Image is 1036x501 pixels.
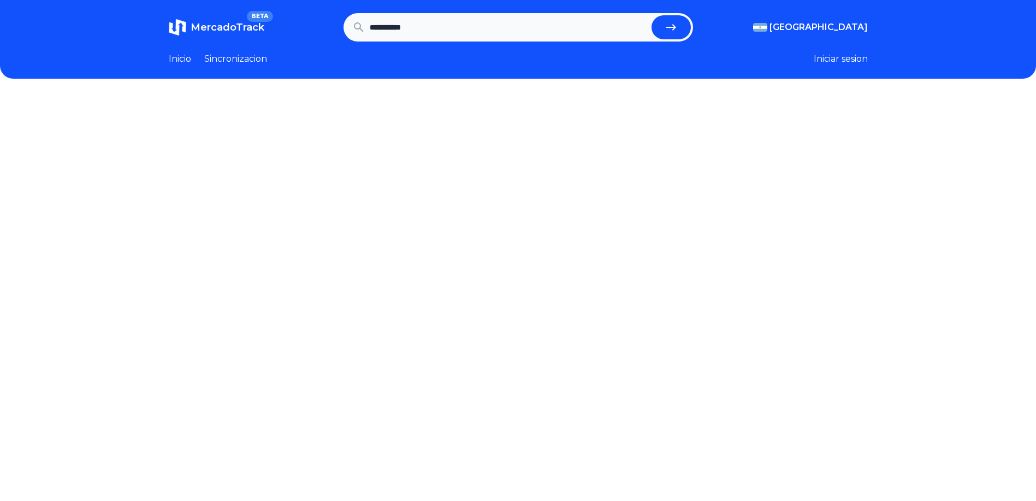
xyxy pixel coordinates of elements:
[247,11,273,22] span: BETA
[814,52,868,66] button: Iniciar sesion
[191,21,264,33] span: MercadoTrack
[169,52,191,66] a: Inicio
[169,19,264,36] a: MercadoTrackBETA
[204,52,267,66] a: Sincronizacion
[753,23,767,32] img: Argentina
[169,19,186,36] img: MercadoTrack
[769,21,868,34] span: [GEOGRAPHIC_DATA]
[753,21,868,34] button: [GEOGRAPHIC_DATA]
